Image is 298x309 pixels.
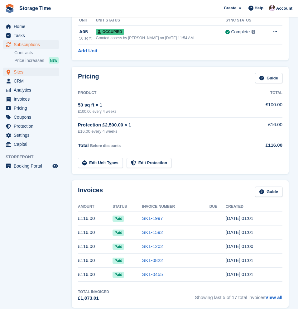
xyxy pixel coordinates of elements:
a: menu [3,31,59,40]
span: Pricing [14,104,51,112]
a: menu [3,86,59,94]
a: Edit Unit Types [78,158,123,168]
div: £16.00 every 4 weeks [78,128,251,135]
a: menu [3,113,59,121]
th: Sync Status [225,16,265,26]
td: £116.00 [78,212,113,226]
span: Subscriptions [14,40,51,49]
div: NEW [49,57,59,64]
a: menu [3,22,59,31]
div: Granted access by [PERSON_NAME] on [DATE] 11:54 AM [96,35,225,41]
a: Guide [255,73,282,83]
th: Status [113,202,142,212]
a: menu [3,140,59,149]
td: £16.00 [251,118,282,138]
h2: Invoices [78,187,103,197]
a: Edit Protection [127,158,171,168]
div: 50 sq ft [79,36,96,41]
span: Showing last 5 of 17 total invoices [195,289,282,302]
div: £100.00 every 4 weeks [78,109,251,114]
td: £116.00 [78,240,113,254]
time: 2025-09-16 00:01:55 UTC [226,216,253,221]
span: Total [78,143,89,148]
span: Capital [14,140,51,149]
td: £116.00 [78,254,113,268]
div: Protection £2,500.00 × 1 [78,121,251,129]
th: Product [78,88,251,98]
td: £100.00 [251,98,282,117]
div: Total Invoiced [78,289,109,295]
a: SK1-1202 [142,244,163,249]
span: Storefront [6,154,62,160]
a: menu [3,131,59,140]
a: menu [3,104,59,112]
a: Preview store [51,162,59,170]
span: Sites [14,68,51,76]
a: Storage Time [17,3,53,13]
a: SK1-1592 [142,230,163,235]
span: Account [276,5,292,12]
img: icon-info-grey-7440780725fd019a000dd9b08b2336e03edf1995a4989e88bcd33f0948082b44.svg [252,30,255,34]
span: Paid [113,230,124,236]
span: Price increases [14,58,44,64]
th: Created [226,202,282,212]
a: menu [3,68,59,76]
span: Booking Portal [14,162,51,170]
th: Total [251,88,282,98]
a: menu [3,162,59,170]
a: SK1-1997 [142,216,163,221]
td: £116.00 [78,268,113,282]
h2: Pricing [78,73,99,83]
div: Complete [231,29,250,35]
span: Before discounts [90,144,121,148]
span: Create [224,5,236,11]
span: Invoices [14,95,51,103]
a: menu [3,122,59,131]
th: Amount [78,202,113,212]
span: Analytics [14,86,51,94]
span: Paid [113,258,124,264]
a: menu [3,95,59,103]
time: 2025-05-27 00:01:27 UTC [226,272,253,277]
a: menu [3,77,59,85]
span: Help [255,5,263,11]
div: 50 sq ft × 1 [78,102,251,109]
th: Invoice Number [142,202,209,212]
span: Protection [14,122,51,131]
a: SK1-0455 [142,272,163,277]
div: A05 [79,28,96,36]
td: £116.00 [78,226,113,240]
time: 2025-08-19 00:01:24 UTC [226,230,253,235]
span: Paid [113,272,124,278]
th: Unit [78,16,96,26]
a: Price increases NEW [14,57,59,64]
a: menu [3,40,59,49]
span: CRM [14,77,51,85]
img: stora-icon-8386f47178a22dfd0bd8f6a31ec36ba5ce8667c1dd55bd0f319d3a0aa187defe.svg [5,4,14,13]
time: 2025-06-24 00:01:40 UTC [226,258,253,263]
span: Paid [113,216,124,222]
span: Home [14,22,51,31]
a: Guide [255,187,282,197]
a: View all [265,295,282,300]
div: £116.00 [251,142,282,149]
a: Contracts [14,50,59,56]
time: 2025-07-22 00:00:54 UTC [226,244,253,249]
span: Paid [113,244,124,250]
a: SK1-0822 [142,258,163,263]
span: Tasks [14,31,51,40]
span: Occupied [96,29,124,35]
span: Coupons [14,113,51,121]
span: Settings [14,131,51,140]
img: Saeed [269,5,275,11]
th: Unit Status [96,16,225,26]
div: £1,873.01 [78,295,109,302]
th: Due [209,202,226,212]
a: Add Unit [78,47,97,55]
